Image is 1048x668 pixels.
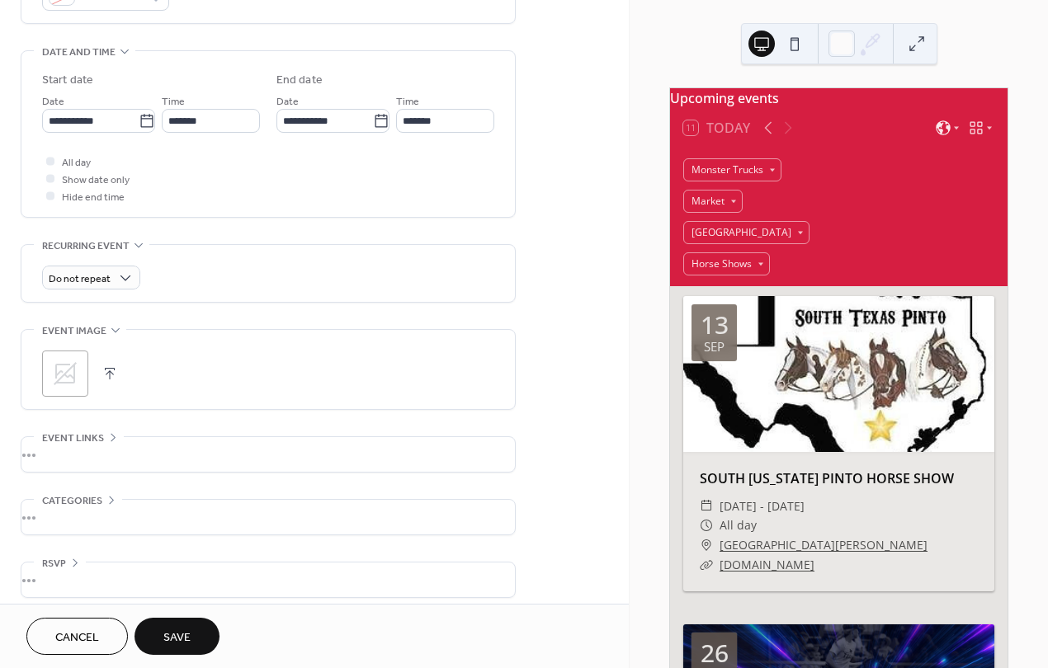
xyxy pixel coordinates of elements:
[21,500,515,534] div: •••
[700,496,713,516] div: ​
[26,618,128,655] button: Cancel
[162,93,185,111] span: Time
[135,618,220,655] button: Save
[42,322,106,340] span: Event image
[276,93,299,111] span: Date
[49,270,111,289] span: Do not repeat
[276,72,323,89] div: End date
[62,189,125,206] span: Hide end time
[700,515,713,535] div: ​
[42,93,64,111] span: Date
[62,172,130,189] span: Show date only
[720,515,757,535] span: All day
[720,557,814,572] a: [DOMAIN_NAME]
[700,469,954,487] a: SOUTH [US_STATE] PINTO HORSE SHOW
[42,238,130,255] span: Recurring event
[396,93,419,111] span: Time
[62,154,91,172] span: All day
[42,44,116,61] span: Date and time
[701,313,729,337] div: 13
[42,492,102,510] span: Categories
[42,430,104,447] span: Event links
[700,555,713,575] div: ​
[42,555,66,572] span: RSVP
[720,535,928,555] a: [GEOGRAPHIC_DATA][PERSON_NAME]
[670,88,1008,108] div: Upcoming events
[21,437,515,472] div: •••
[701,641,729,666] div: 26
[163,629,191,647] span: Save
[720,496,805,516] span: [DATE] - [DATE]
[700,535,713,555] div: ​
[704,341,725,353] div: Sep
[55,629,99,647] span: Cancel
[21,562,515,597] div: •••
[42,72,93,89] div: Start date
[42,350,88,397] div: ;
